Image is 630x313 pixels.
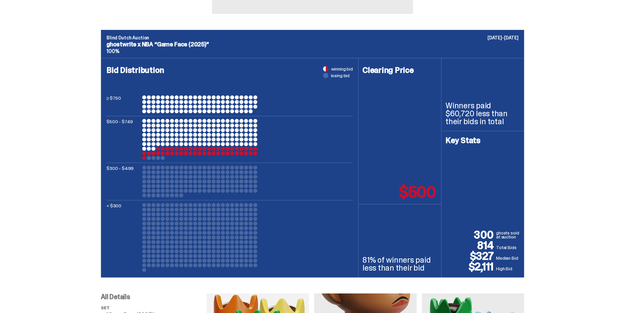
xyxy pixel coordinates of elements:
span: winning bid [331,67,353,71]
p: ≥ $750 [106,95,140,113]
span: losing bid [331,73,350,78]
p: 81% of winners paid less than their bid [362,256,437,272]
p: $300 - $499 [106,166,140,197]
p: Total Bids [496,244,520,251]
p: 814 [445,240,496,251]
p: All Details [101,293,207,300]
span: set [101,305,110,311]
p: High Bid [496,265,520,272]
h4: Bid Distribution [106,66,353,95]
h4: Key Stats [445,136,520,144]
p: Blind Dutch Auction [106,35,519,40]
p: 300 [445,230,496,240]
span: 100% [106,48,119,55]
p: $327 [445,251,496,261]
p: ghostwrite x NBA “Game Face (2025)” [106,41,519,47]
p: $500 - $749 [106,119,140,160]
p: $500 [399,184,436,200]
p: < $300 [106,203,140,272]
h4: Clearing Price [362,66,437,74]
p: ghosts sold at auction [496,231,520,240]
p: Winners paid $60,720 less than their bids in total [445,102,520,126]
p: $2,111 [445,261,496,272]
p: [DATE]-[DATE] [487,35,519,40]
p: Median Bid [496,255,520,261]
